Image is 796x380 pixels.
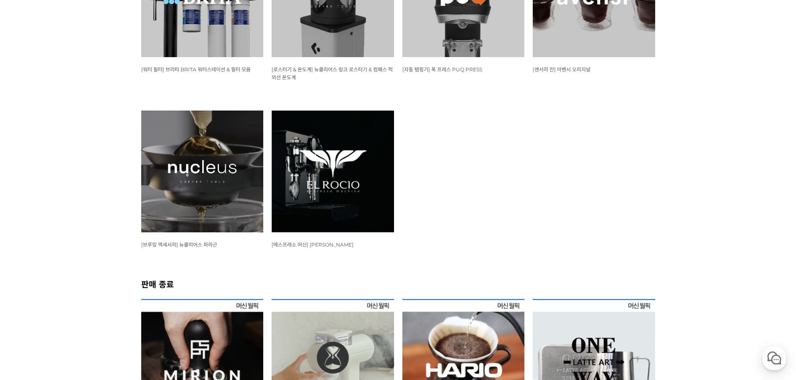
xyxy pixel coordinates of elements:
[141,242,217,248] span: [브루잉 액세서리] 뉴클리어스 파라곤
[141,241,217,248] a: [브루잉 액세서리] 뉴클리어스 파라곤
[141,278,655,290] h2: 판매 종료
[129,277,139,284] span: 설정
[272,111,394,233] img: 엘로치오 마누스S
[533,66,590,73] a: [센서리 잔] 아벤시 오리지널
[141,111,264,233] img: 뉴클리어스 파라곤
[26,277,31,284] span: 홈
[3,264,55,285] a: 홈
[108,264,160,285] a: 설정
[141,66,251,73] a: [워터 필터] 브리타 BRITA 워터스테이션 & 필터 모음
[76,277,86,284] span: 대화
[272,241,353,248] a: [에스프레소 머신] [PERSON_NAME]
[272,242,353,248] span: [에스프레소 머신] [PERSON_NAME]
[272,66,393,81] a: [로스터기 & 온도계] 뉴클리어스 링크 로스터기 & 컴패스 적외선 온도계
[402,66,482,73] a: [자동 탬핑기] 푹 프레스 PUQ PRESS
[55,264,108,285] a: 대화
